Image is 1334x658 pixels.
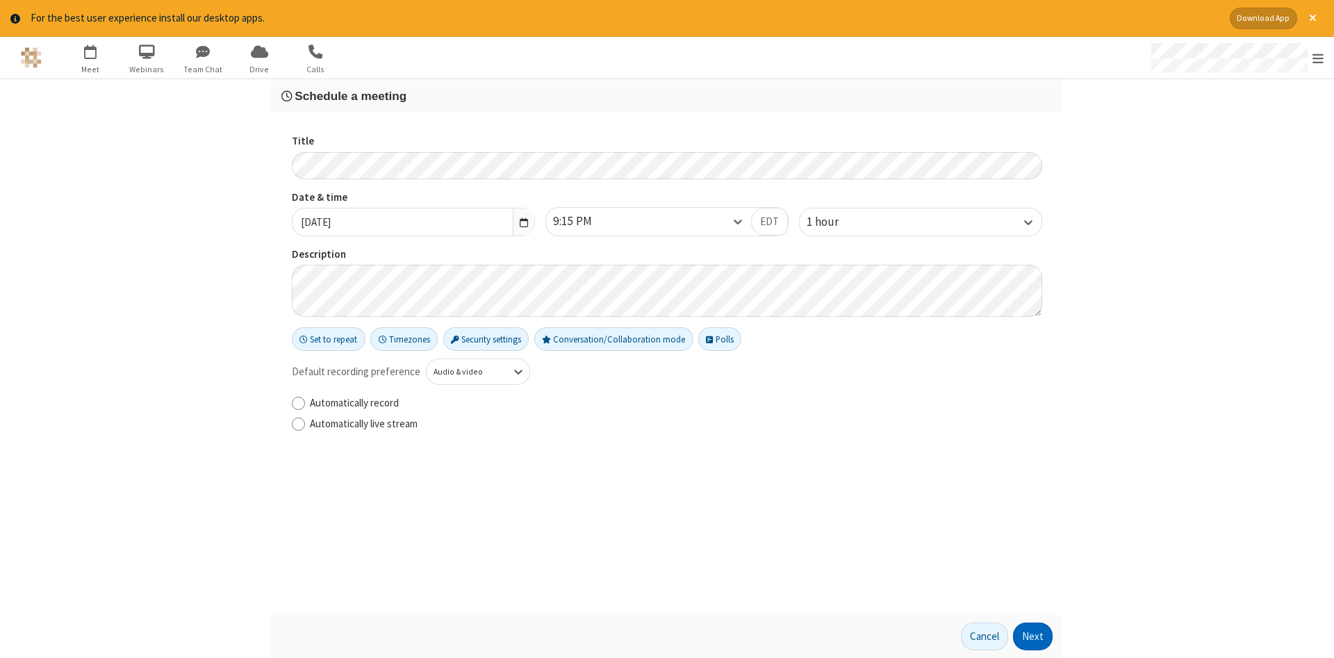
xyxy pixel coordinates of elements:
button: Logo [5,37,57,79]
div: Open menu [1138,37,1334,79]
button: EDT [751,208,788,236]
span: Drive [233,63,286,76]
span: Schedule a meeting [295,89,406,103]
img: QA Selenium DO NOT DELETE OR CHANGE [21,47,42,68]
button: Download App [1230,8,1297,29]
label: Title [292,133,1042,149]
button: Cancel [961,623,1008,650]
span: Team Chat [177,63,229,76]
span: Calls [290,63,342,76]
button: Polls [698,327,741,351]
button: Timezones [370,327,438,351]
div: 1 hour [807,213,862,231]
span: Meet [65,63,117,76]
button: Set to repeat [292,327,365,351]
label: Date & time [292,190,535,206]
div: 9:15 PM [553,213,616,231]
span: Default recording preference [292,364,420,380]
button: Conversation/Collaboration mode [534,327,693,351]
div: For the best user experience install our desktop apps. [31,10,1219,26]
div: Audio & video [434,366,500,379]
label: Automatically live stream [310,416,1042,432]
button: Close alert [1302,8,1324,29]
label: Automatically record [310,395,1042,411]
button: Security settings [443,327,529,351]
span: Webinars [121,63,173,76]
label: Description [292,247,1042,263]
button: Next [1013,623,1053,650]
